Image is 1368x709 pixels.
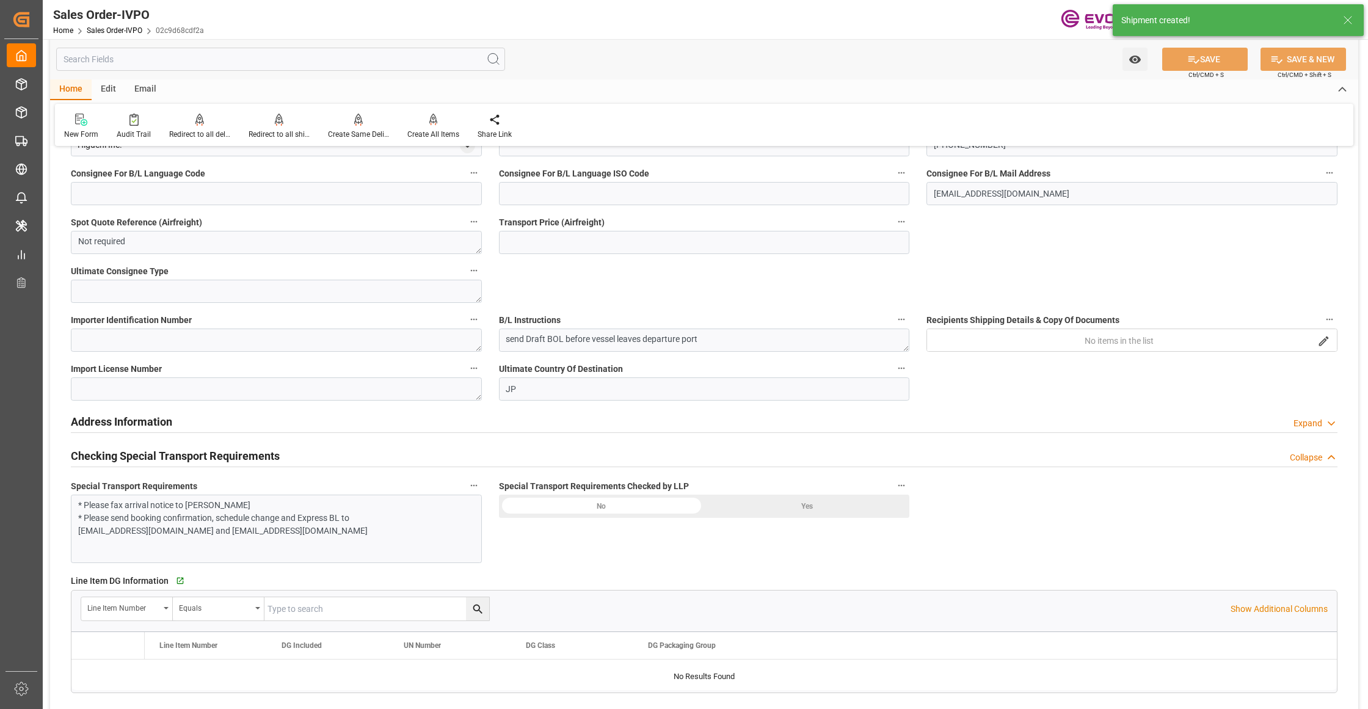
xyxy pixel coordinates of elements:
[466,311,482,327] button: Importer Identification Number
[71,413,172,430] h2: Address Information
[1322,165,1337,181] button: Consignee For B/L Mail Address
[282,641,322,650] span: DG Included
[53,26,73,35] a: Home
[71,216,202,229] span: Spot Quote Reference (Airfreight)
[499,363,623,376] span: Ultimate Country Of Destination
[893,478,909,493] button: Special Transport Requirements Checked by LLP
[499,480,689,493] span: Special Transport Requirements Checked by LLP
[526,641,555,650] span: DG Class
[1121,14,1331,27] div: Shipment created!
[926,167,1050,180] span: Consignee For B/L Mail Address
[404,641,441,650] span: UN Number
[927,329,1311,352] button: menu-button
[1322,311,1337,327] button: Recipients Shipping Details & Copy Of Documents
[159,641,217,650] span: Line Item Number
[71,314,192,327] span: Importer Identification Number
[893,214,909,230] button: Transport Price (Airfreight)
[71,265,169,278] span: Ultimate Consignee Type
[1162,48,1248,71] button: SAVE
[893,165,909,181] button: Consignee For B/L Language ISO Code
[893,311,909,327] button: B/L Instructions
[328,129,389,140] div: Create Same Delivery Date
[893,360,909,376] button: Ultimate Country Of Destination
[117,129,151,140] div: Audit Trail
[499,314,561,327] span: B/L Instructions
[926,329,1337,352] button: open menu
[71,480,197,493] span: Special Transport Requirements
[499,216,605,229] span: Transport Price (Airfreight)
[466,165,482,181] button: Consignee For B/L Language Code
[71,448,280,464] h2: Checking Special Transport Requirements
[125,79,166,100] div: Email
[169,129,230,140] div: Redirect to all deliveries
[926,314,1119,327] span: Recipients Shipping Details & Copy Of Documents
[648,641,716,650] span: DG Packaging Group
[466,360,482,376] button: Import License Number
[478,129,512,140] div: Share Link
[56,48,505,71] input: Search Fields
[1061,9,1140,31] img: Evonik-brand-mark-Deep-Purple-RGB.jpeg_1700498283.jpeg
[1293,417,1322,430] div: Expand
[499,329,910,352] textarea: send Draft BOL before vessel leaves departure port
[87,26,142,35] a: Sales Order-IVPO
[64,129,98,140] div: New Form
[466,597,489,620] button: search button
[1278,70,1331,79] span: Ctrl/CMD + Shift + S
[179,600,251,614] div: Equals
[81,597,173,620] button: open menu
[92,79,125,100] div: Edit
[71,363,162,376] span: Import License Number
[50,79,92,100] div: Home
[78,499,463,537] p: * Please fax arrival notice to [PERSON_NAME] * Please send booking confirmation, schedule change ...
[71,231,482,254] textarea: Not required
[264,597,489,620] input: Type to search
[87,600,159,614] div: Line Item Number
[1261,48,1346,71] button: SAVE & NEW
[704,495,909,518] div: Yes
[1085,336,1154,346] span: No items in the list
[173,597,264,620] button: open menu
[466,214,482,230] button: Spot Quote Reference (Airfreight)
[1122,48,1148,71] button: open menu
[53,5,204,24] div: Sales Order-IVPO
[499,495,704,518] div: No
[466,478,482,493] button: Special Transport Requirements
[1231,603,1328,616] p: Show Additional Columns
[249,129,310,140] div: Redirect to all shipments
[71,167,205,180] span: Consignee For B/L Language Code
[1311,329,1337,352] button: search button
[71,575,169,587] span: Line Item DG Information
[499,167,649,180] span: Consignee For B/L Language ISO Code
[1188,70,1224,79] span: Ctrl/CMD + S
[466,263,482,278] button: Ultimate Consignee Type
[1290,451,1322,464] div: Collapse
[407,129,459,140] div: Create All Items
